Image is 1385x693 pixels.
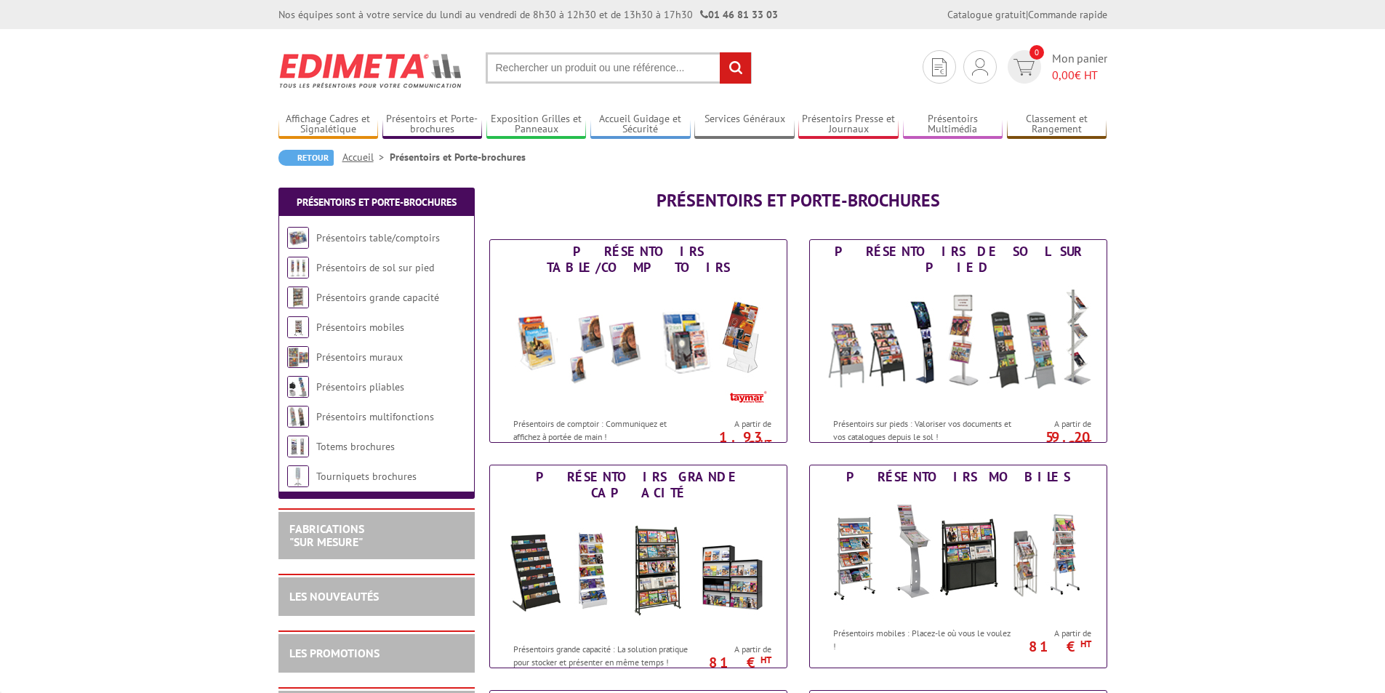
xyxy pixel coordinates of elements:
[809,239,1107,443] a: Présentoirs de sol sur pied Présentoirs de sol sur pied Présentoirs sur pieds : Valoriser vos doc...
[972,58,988,76] img: devis rapide
[513,417,694,442] p: Présentoirs de comptoir : Communiquez et affichez à portée de main !
[289,589,379,604] a: LES NOUVEAUTÉS
[287,257,309,279] img: Présentoirs de sol sur pied
[814,469,1103,485] div: Présentoirs mobiles
[760,437,771,449] sup: HT
[833,627,1013,652] p: Présentoirs mobiles : Placez-le où vous le voulez !
[1052,68,1075,82] span: 0,00
[494,469,783,501] div: Présentoirs grande capacité
[287,227,309,249] img: Présentoirs table/comptoirs
[287,316,309,338] img: Présentoirs mobiles
[486,113,587,137] a: Exposition Grilles et Panneaux
[1017,418,1091,430] span: A partir de
[932,58,947,76] img: devis rapide
[278,150,334,166] a: Retour
[513,643,694,668] p: Présentoirs grande capacité : La solution pratique pour stocker et présenter en même temps !
[494,244,783,276] div: Présentoirs table/comptoirs
[316,380,404,393] a: Présentoirs pliables
[316,470,417,483] a: Tourniquets brochures
[824,279,1093,410] img: Présentoirs de sol sur pied
[316,291,439,304] a: Présentoirs grande capacité
[289,646,380,660] a: LES PROMOTIONS
[287,287,309,308] img: Présentoirs grande capacité
[798,113,899,137] a: Présentoirs Presse et Journaux
[390,150,526,164] li: Présentoirs et Porte-brochures
[1080,437,1091,449] sup: HT
[1004,50,1107,84] a: devis rapide 0 Mon panier 0,00€ HT
[486,52,752,84] input: Rechercher un produit ou une référence...
[489,465,787,668] a: Présentoirs grande capacité Présentoirs grande capacité Présentoirs grande capacité : La solution...
[1029,45,1044,60] span: 0
[287,436,309,457] img: Totems brochures
[1010,642,1091,651] p: 81 €
[287,346,309,368] img: Présentoirs muraux
[489,239,787,443] a: Présentoirs table/comptoirs Présentoirs table/comptoirs Présentoirs de comptoir : Communiquez et ...
[316,440,395,453] a: Totems brochures
[700,8,778,21] strong: 01 46 81 33 03
[947,8,1026,21] a: Catalogue gratuit
[833,417,1013,442] p: Présentoirs sur pieds : Valoriser vos documents et vos catalogues depuis le sol !
[824,489,1093,620] img: Présentoirs mobiles
[316,231,440,244] a: Présentoirs table/comptoirs
[590,113,691,137] a: Accueil Guidage et Sécurité
[720,52,751,84] input: rechercher
[287,406,309,428] img: Présentoirs multifonctions
[690,433,771,450] p: 1.93 €
[1052,67,1107,84] span: € HT
[809,465,1107,668] a: Présentoirs mobiles Présentoirs mobiles Présentoirs mobiles : Placez-le où vous le voulez ! A par...
[382,113,483,137] a: Présentoirs et Porte-brochures
[947,7,1107,22] div: |
[694,113,795,137] a: Services Généraux
[278,113,379,137] a: Affichage Cadres et Signalétique
[316,350,403,364] a: Présentoirs muraux
[316,261,434,274] a: Présentoirs de sol sur pied
[697,644,771,655] span: A partir de
[1007,113,1107,137] a: Classement et Rangement
[287,376,309,398] img: Présentoirs pliables
[342,151,390,164] a: Accueil
[297,196,457,209] a: Présentoirs et Porte-brochures
[1017,628,1091,639] span: A partir de
[316,410,434,423] a: Présentoirs multifonctions
[504,279,773,410] img: Présentoirs table/comptoirs
[1010,433,1091,450] p: 59.20 €
[504,505,773,636] img: Présentoirs grande capacité
[1013,59,1035,76] img: devis rapide
[697,418,771,430] span: A partir de
[278,7,778,22] div: Nos équipes sont à votre service du lundi au vendredi de 8h30 à 12h30 et de 13h30 à 17h30
[287,465,309,487] img: Tourniquets brochures
[278,44,464,97] img: Edimeta
[489,191,1107,210] h1: Présentoirs et Porte-brochures
[1028,8,1107,21] a: Commande rapide
[814,244,1103,276] div: Présentoirs de sol sur pied
[903,113,1003,137] a: Présentoirs Multimédia
[316,321,404,334] a: Présentoirs mobiles
[690,658,771,667] p: 81 €
[1080,638,1091,650] sup: HT
[760,654,771,666] sup: HT
[1052,50,1107,84] span: Mon panier
[289,521,364,549] a: FABRICATIONS"Sur Mesure"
